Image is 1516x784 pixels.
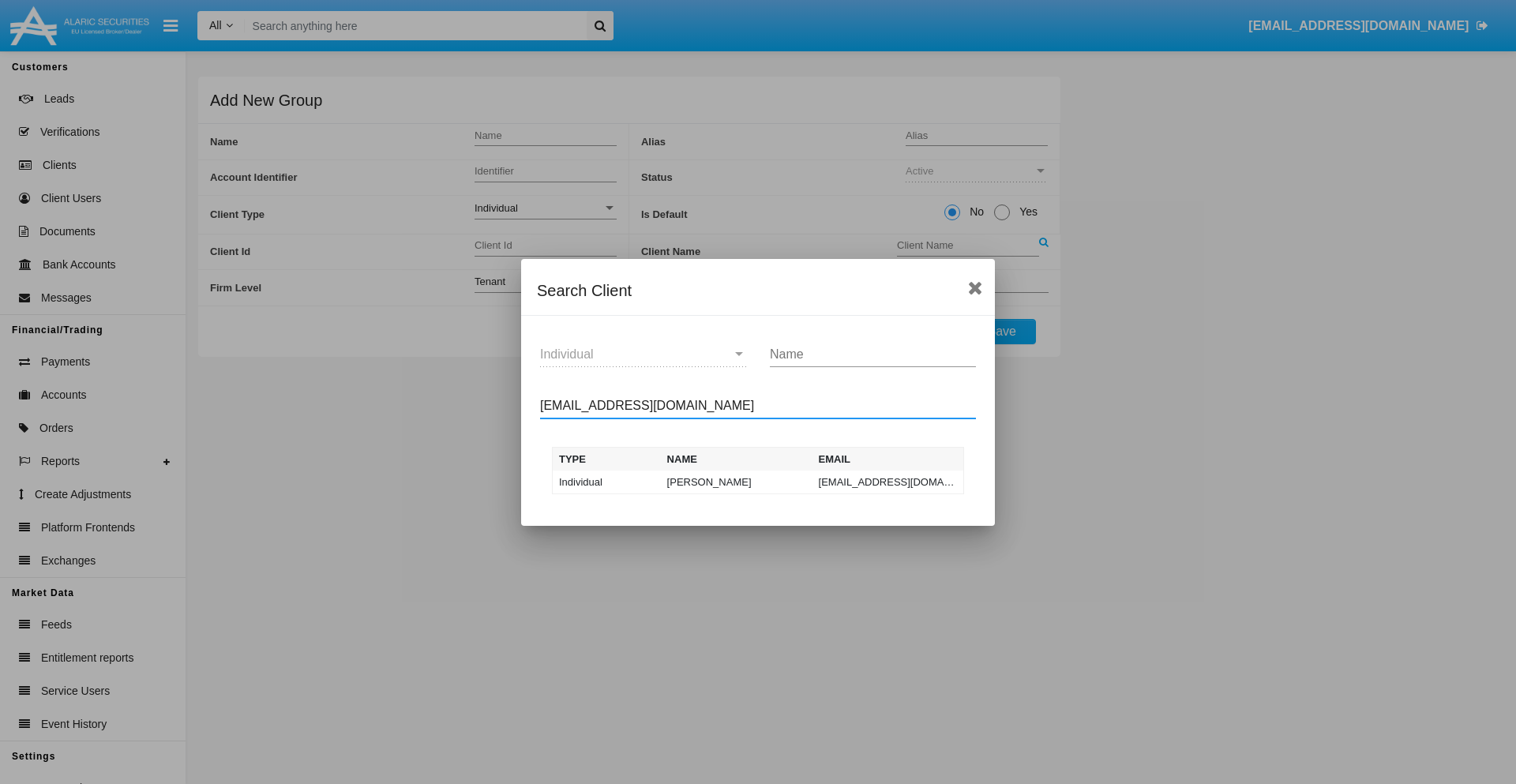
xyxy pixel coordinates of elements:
td: [PERSON_NAME] [661,471,812,494]
th: Name [661,447,812,471]
span: Individual [540,347,594,361]
td: [EMAIL_ADDRESS][DOMAIN_NAME] [812,471,964,494]
td: Individual [553,471,661,494]
div: Search Client [537,278,979,303]
th: Type [553,447,661,471]
th: Email [812,447,964,471]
